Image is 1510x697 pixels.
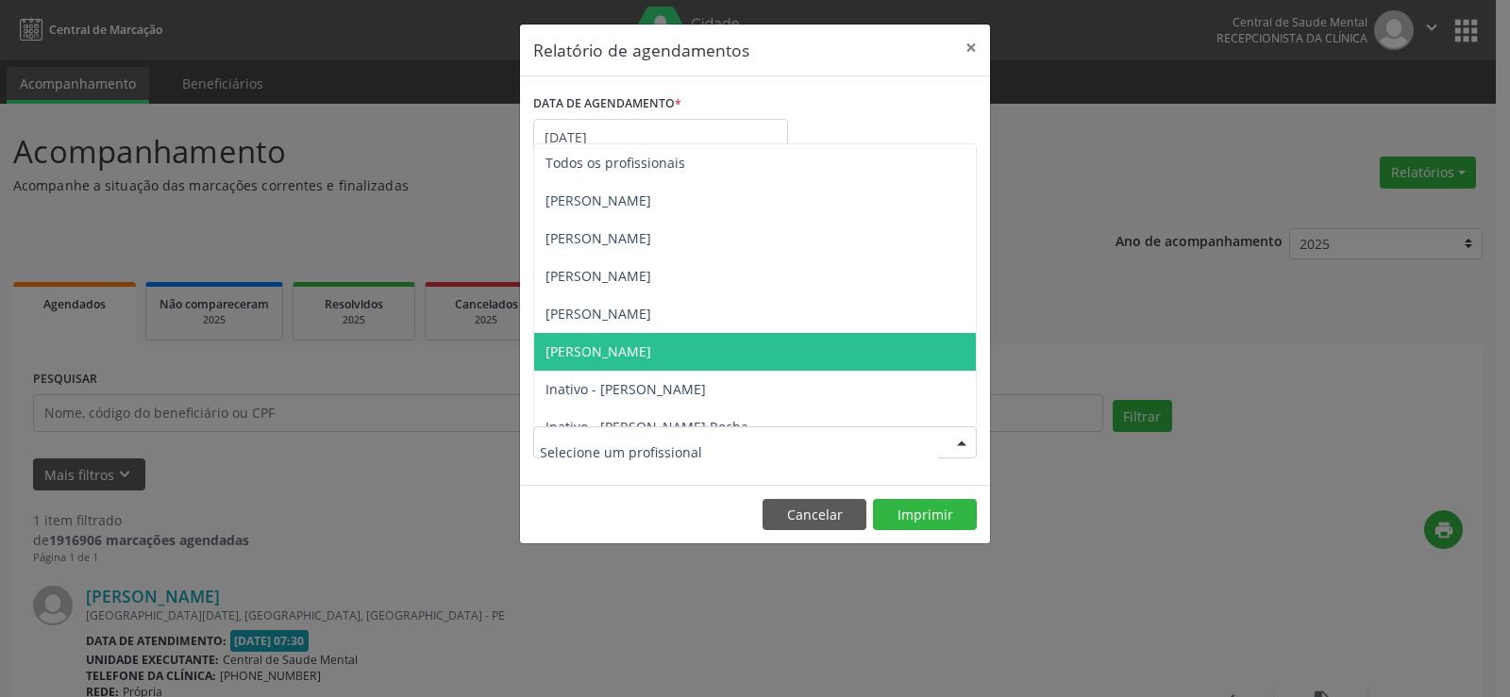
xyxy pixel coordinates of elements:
[952,25,990,71] button: Close
[545,191,651,209] span: [PERSON_NAME]
[545,380,706,398] span: Inativo - [PERSON_NAME]
[533,38,749,62] h5: Relatório de agendamentos
[545,305,651,323] span: [PERSON_NAME]
[533,119,788,157] input: Selecione uma data ou intervalo
[873,499,977,531] button: Imprimir
[545,342,651,360] span: [PERSON_NAME]
[545,267,651,285] span: [PERSON_NAME]
[545,154,685,172] span: Todos os profissionais
[545,418,748,436] span: Inativo - [PERSON_NAME] Rocha
[763,499,866,531] button: Cancelar
[545,229,651,247] span: [PERSON_NAME]
[533,90,681,119] label: DATA DE AGENDAMENTO
[540,433,938,471] input: Selecione um profissional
